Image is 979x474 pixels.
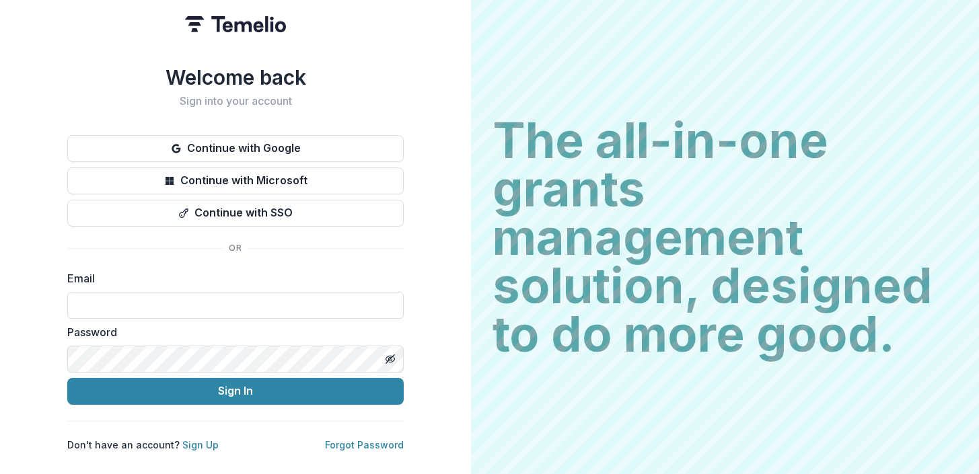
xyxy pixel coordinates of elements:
[67,65,404,89] h1: Welcome back
[67,324,396,340] label: Password
[67,270,396,286] label: Email
[182,439,219,450] a: Sign Up
[185,16,286,32] img: Temelio
[67,135,404,162] button: Continue with Google
[379,348,401,370] button: Toggle password visibility
[67,95,404,108] h2: Sign into your account
[67,378,404,405] button: Sign In
[67,167,404,194] button: Continue with Microsoft
[325,439,404,450] a: Forgot Password
[67,200,404,227] button: Continue with SSO
[67,438,219,452] p: Don't have an account?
